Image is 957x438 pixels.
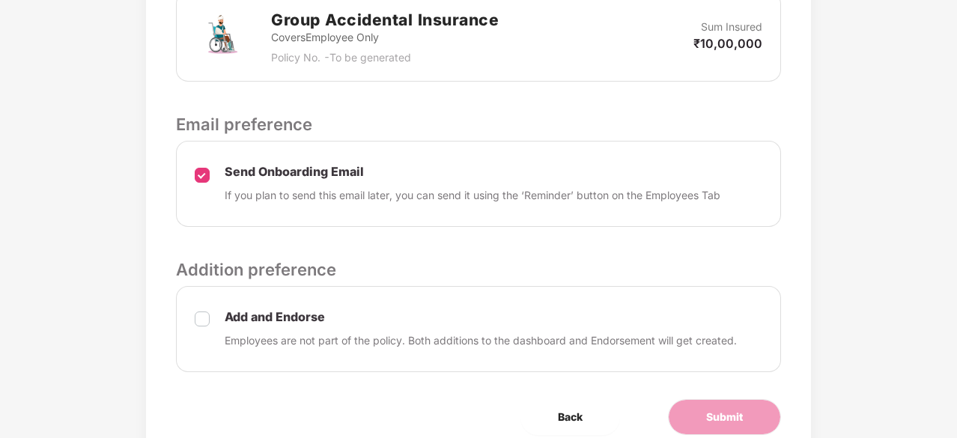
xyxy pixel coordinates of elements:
p: Add and Endorse [225,309,737,325]
button: Back [520,399,620,435]
h2: Group Accidental Insurance [271,7,499,32]
p: If you plan to send this email later, you can send it using the ‘Reminder’ button on the Employee... [225,187,720,204]
p: Addition preference [176,257,781,282]
button: Submit [668,399,781,435]
p: Policy No. - To be generated [271,49,499,66]
p: Employees are not part of the policy. Both additions to the dashboard and Endorsement will get cr... [225,332,737,349]
span: Back [558,409,583,425]
p: Covers Employee Only [271,29,499,46]
p: Sum Insured [701,19,762,35]
p: ₹10,00,000 [693,35,762,52]
p: Email preference [176,112,781,137]
p: Send Onboarding Email [225,164,720,180]
img: svg+xml;base64,PHN2ZyB4bWxucz0iaHR0cDovL3d3dy53My5vcmcvMjAwMC9zdmciIHdpZHRoPSI3MiIgaGVpZ2h0PSI3Mi... [195,10,249,64]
